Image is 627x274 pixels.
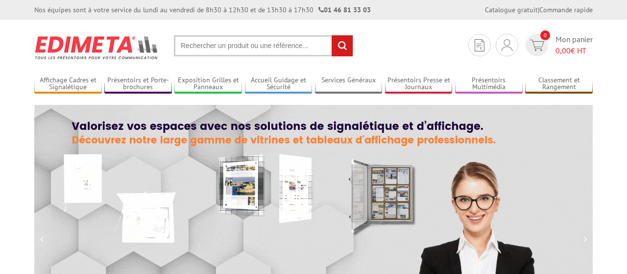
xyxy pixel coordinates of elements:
span: € HT [555,45,593,56]
div: | [485,5,593,15]
img: devis rapide [502,39,512,51]
a: Services Généraux [315,76,383,92]
a: Affichage Cadres et Signalétique [34,76,102,92]
input: Rechercher un produit ou une référence... [174,35,353,56]
a: Catalogue gratuit [485,5,538,14]
a: Présentoirs Presse et Journaux [385,76,453,92]
span: 0 [540,30,550,40]
span: Mon panier [555,34,593,56]
span: 0,00 [555,46,571,55]
a: Exposition Grilles et Panneaux [174,76,242,92]
a: Accueil Guidage et Sécurité [245,76,313,92]
a: Présentoirs et Porte-brochures [104,76,172,92]
a: Classement et Rangement [525,76,593,92]
input: rechercher [332,35,353,56]
a: Présentoirs Multimédia [455,76,523,92]
div: Nos équipes sont à votre service du lundi au vendredi de 8h30 à 12h30 et de 13h30 à 17h30 [34,5,371,15]
a: devis rapide 0 Mon panier 0,00€ HT [523,34,593,56]
strong: 01 46 81 33 03 [318,5,371,14]
a: Commande rapide [539,5,593,14]
img: devis rapide [530,40,544,51]
img: devis rapide [475,39,484,51]
img: Présentoir, panneau, stand - Edimeta - PLV, affichage, mobilier bureau, entreprise [34,29,159,66]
